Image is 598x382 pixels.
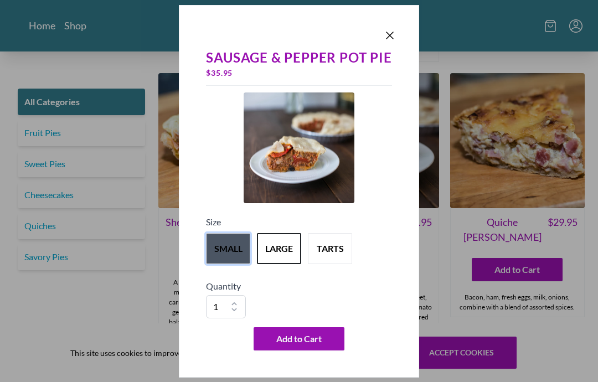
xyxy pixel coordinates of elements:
h5: Size [206,215,391,229]
button: Variant Swatch [257,233,301,264]
div: $ 35.95 [206,65,391,81]
button: Close panel [383,29,396,42]
button: Add to Cart [254,327,344,350]
div: Sausage & Pepper Pot Pie [206,50,391,65]
a: Product Image [244,92,354,207]
span: Add to Cart [276,332,322,345]
button: Variant Swatch [206,233,250,264]
img: Product Image [244,92,354,203]
h5: Quantity [206,280,391,293]
button: Variant Swatch [308,233,352,264]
